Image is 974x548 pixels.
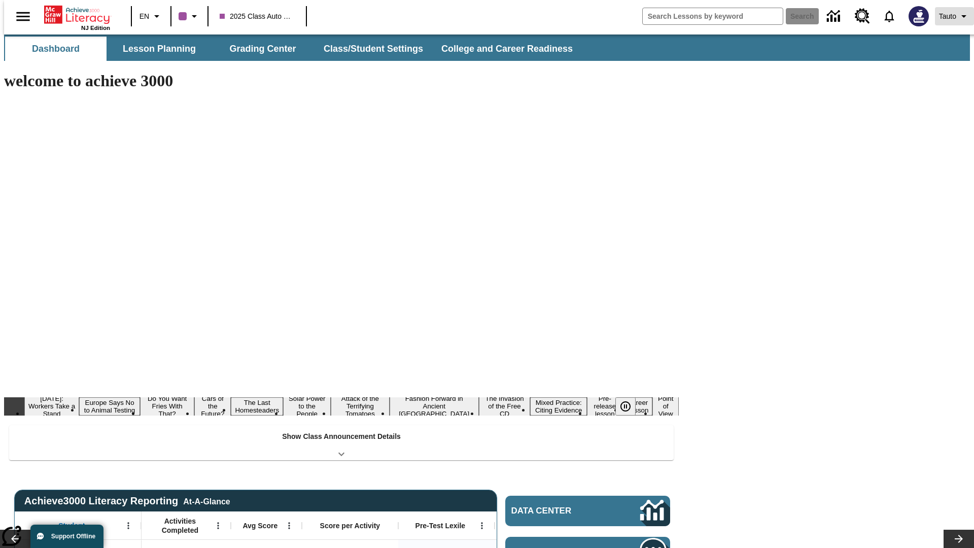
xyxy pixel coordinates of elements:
span: EN [140,11,149,22]
button: Slide 13 Point of View [652,393,679,419]
p: Show Class Announcement Details [282,431,401,442]
span: Avg Score [242,521,277,530]
input: search field [643,8,783,24]
button: Slide 8 Fashion Forward in Ancient Rome [390,393,479,419]
div: SubNavbar [4,35,970,61]
button: Slide 5 The Last Homesteaders [231,397,283,416]
div: Home [44,4,110,31]
button: Open Menu [474,518,490,533]
a: Resource Center, Will open in new tab [849,3,876,30]
button: Open Menu [282,518,297,533]
button: Slide 4 Cars of the Future? [194,393,231,419]
h1: welcome to achieve 3000 [4,72,679,90]
a: Data Center [821,3,849,30]
button: Slide 9 The Invasion of the Free CD [479,393,530,419]
div: SubNavbar [4,37,582,61]
img: Avatar [909,6,929,26]
div: Show Class Announcement Details [9,425,674,460]
button: Profile/Settings [935,7,974,25]
button: Select a new avatar [902,3,935,29]
span: 2025 Class Auto Grade 13 [220,11,295,22]
button: Slide 3 Do You Want Fries With That? [140,393,194,419]
span: Pre-Test Lexile [415,521,466,530]
span: Score per Activity [320,521,380,530]
button: Class color is purple. Change class color [175,7,204,25]
button: Slide 11 Pre-release lesson [587,393,622,419]
span: Activities Completed [147,517,214,535]
span: NJ Edition [81,25,110,31]
button: Slide 7 Attack of the Terrifying Tomatoes [331,393,389,419]
button: Slide 10 Mixed Practice: Citing Evidence [530,397,587,416]
div: Pause [615,397,646,416]
span: Data Center [511,506,606,516]
button: Open side menu [8,2,38,31]
button: Grading Center [212,37,314,61]
a: Data Center [505,496,670,526]
button: Slide 6 Solar Power to the People [283,393,331,419]
button: Open Menu [121,518,136,533]
button: Slide 1 Labor Day: Workers Take a Stand [24,393,79,419]
span: Tauto [939,11,956,22]
span: Achieve3000 Literacy Reporting [24,495,230,507]
a: Notifications [876,3,902,29]
body: Maximum 600 characters Press Escape to exit toolbar Press Alt + F10 to reach toolbar [4,8,148,17]
button: Dashboard [5,37,107,61]
a: Home [44,5,110,25]
span: Support Offline [51,533,95,540]
button: Support Offline [30,525,103,548]
button: College and Career Readiness [433,37,581,61]
button: Pause [615,397,636,416]
button: Open Menu [211,518,226,533]
span: Student [58,521,85,530]
button: Lesson Planning [109,37,210,61]
div: At-A-Glance [183,495,230,506]
button: Class/Student Settings [316,37,431,61]
button: Lesson carousel, Next [944,530,974,548]
button: Slide 2 Europe Says No to Animal Testing [79,397,140,416]
button: Language: EN, Select a language [135,7,167,25]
